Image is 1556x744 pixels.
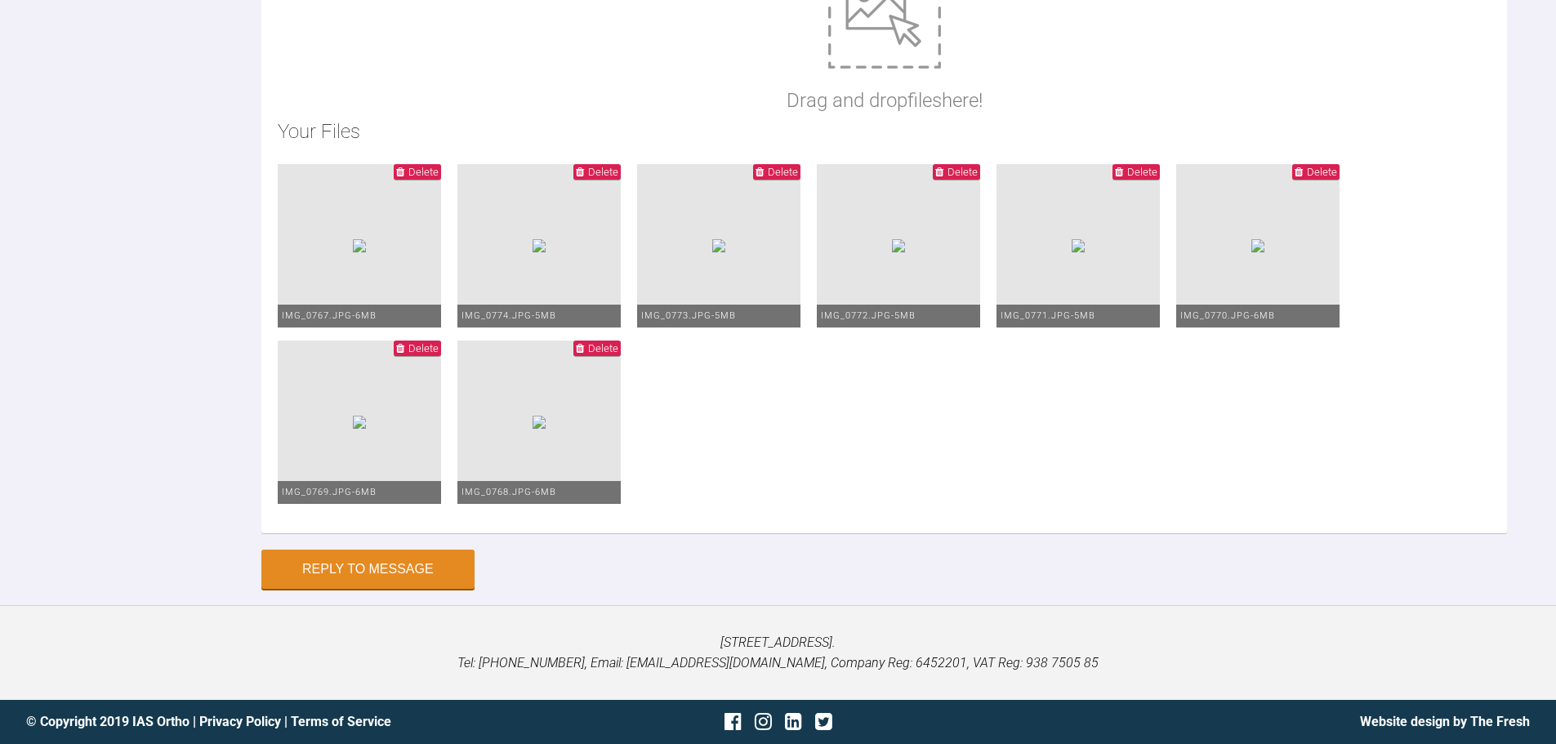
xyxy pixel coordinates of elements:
span: IMG_0772.JPG - 5MB [821,310,916,321]
span: IMG_0771.JPG - 5MB [1001,310,1095,321]
span: Delete [1307,166,1337,178]
img: 6001d3b1-895a-4a4b-8694-8117481544fc [712,239,725,252]
span: Delete [408,342,439,354]
p: Drag and drop files here! [787,85,983,116]
p: [STREET_ADDRESS]. Tel: [PHONE_NUMBER], Email: [EMAIL_ADDRESS][DOMAIN_NAME], Company Reg: 6452201,... [26,632,1530,674]
img: a2252b04-043c-4654-8402-d123b44ed85c [533,239,546,252]
a: Terms of Service [291,714,391,729]
span: Delete [947,166,978,178]
img: 56db6ee5-fa31-40c7-ae13-40b51519b3b2 [892,239,905,252]
span: Delete [408,166,439,178]
span: Delete [1127,166,1157,178]
img: 481fac7d-85da-4e32-a6e4-e237df9fc2cb [533,416,546,429]
img: db34cce2-b1fd-43e3-950b-8a6e0fe3ef3b [1072,239,1085,252]
span: IMG_0773.JPG - 5MB [641,310,736,321]
img: 07bb9275-67c2-4427-bb0d-faaa3f723d08 [353,239,366,252]
span: IMG_0767.JPG - 6MB [282,310,377,321]
img: 4aa46a63-0f61-4185-a99d-51bb0c808e03 [1251,239,1264,252]
span: Delete [768,166,798,178]
img: ff7ce6b8-5bd4-45a9-9647-305b0e453385 [353,416,366,429]
span: IMG_0769.JPG - 6MB [282,487,377,497]
a: Privacy Policy [199,714,281,729]
span: Delete [588,342,618,354]
div: © Copyright 2019 IAS Ortho | | [26,711,528,733]
span: IMG_0768.JPG - 6MB [461,487,556,497]
h2: Your Files [278,116,1491,147]
a: Website design by The Fresh [1360,714,1530,729]
span: Delete [588,166,618,178]
button: Reply to Message [261,550,475,589]
span: IMG_0774.JPG - 5MB [461,310,556,321]
span: IMG_0770.JPG - 6MB [1180,310,1275,321]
